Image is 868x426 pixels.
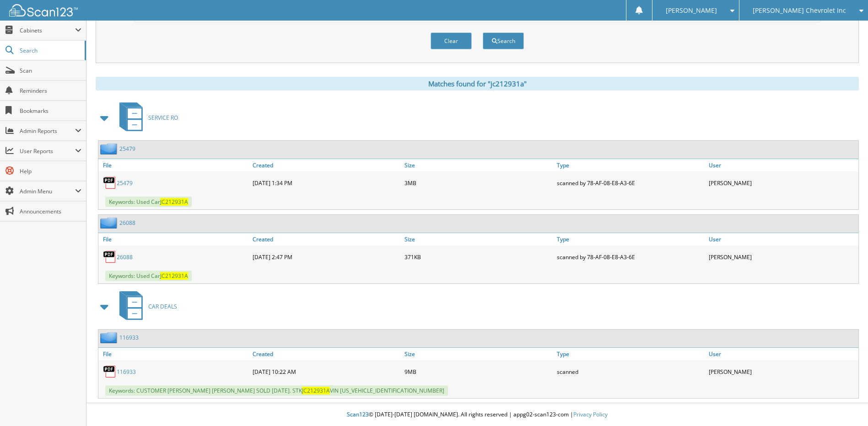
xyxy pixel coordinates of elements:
[86,404,868,426] div: © [DATE]-[DATE] [DOMAIN_NAME]. All rights reserved | appg02-scan123-com |
[431,32,472,49] button: Clear
[160,272,188,280] span: JC212931A
[20,167,81,175] span: Help
[20,107,81,115] span: Bookmarks
[20,87,81,95] span: Reminders
[302,387,330,394] span: JC212931A
[148,114,178,122] span: SERVICE RO
[20,47,80,54] span: Search
[250,174,402,192] div: [DATE] 1:34 PM
[573,410,608,418] a: Privacy Policy
[555,174,706,192] div: scanned by 78-AF-08-E8-A3-6E
[402,233,554,245] a: Size
[100,217,119,229] img: folder2.png
[105,271,192,281] span: Keywords: Used Car
[706,159,858,171] a: User
[114,288,177,325] a: CAR DEALS
[20,27,75,34] span: Cabinets
[347,410,369,418] span: Scan123
[148,303,177,310] span: CAR DEALS
[402,362,554,381] div: 9MB
[402,159,554,171] a: Size
[105,385,448,396] span: Keywords: CUSTOMER [PERSON_NAME] [PERSON_NAME] SOLD [DATE]. STK VIN [US_VEHICLE_IDENTIFICATION_NU...
[555,348,706,360] a: Type
[555,362,706,381] div: scanned
[250,233,402,245] a: Created
[9,4,78,16] img: scan123-logo-white.svg
[105,197,192,207] span: Keywords: Used Car
[822,382,868,426] iframe: Chat Widget
[402,348,554,360] a: Size
[20,187,75,195] span: Admin Menu
[117,253,133,261] a: 26088
[250,362,402,381] div: [DATE] 10:22 AM
[160,198,188,206] span: JC212931A
[96,77,859,91] div: Matches found for "jc212931a"
[753,8,846,13] span: [PERSON_NAME] Chevrolet Inc
[20,147,75,155] span: User Reports
[119,219,135,227] a: 26088
[706,174,858,192] div: [PERSON_NAME]
[98,233,250,245] a: File
[555,248,706,266] div: scanned by 78-AF-08-E8-A3-6E
[114,100,178,136] a: SERVICE RO
[250,248,402,266] div: [DATE] 2:47 PM
[402,248,554,266] div: 371KB
[706,248,858,266] div: [PERSON_NAME]
[119,334,139,341] a: 116933
[103,365,117,378] img: PDF.png
[20,208,81,215] span: Announcements
[402,174,554,192] div: 3MB
[100,143,119,154] img: folder2.png
[250,348,402,360] a: Created
[117,368,136,376] a: 116933
[20,127,75,135] span: Admin Reports
[706,233,858,245] a: User
[706,362,858,381] div: [PERSON_NAME]
[103,250,117,264] img: PDF.png
[117,179,133,187] a: 25479
[20,67,81,75] span: Scan
[483,32,524,49] button: Search
[555,159,706,171] a: Type
[250,159,402,171] a: Created
[706,348,858,360] a: User
[119,145,135,153] a: 25479
[555,233,706,245] a: Type
[98,348,250,360] a: File
[98,159,250,171] a: File
[666,8,717,13] span: [PERSON_NAME]
[100,332,119,343] img: folder2.png
[103,176,117,190] img: PDF.png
